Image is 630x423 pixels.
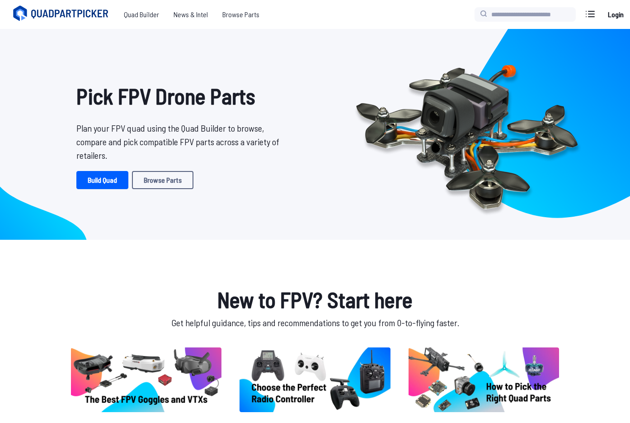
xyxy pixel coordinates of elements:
h1: New to FPV? Start here [69,283,561,316]
a: Login [605,5,626,24]
p: Get helpful guidance, tips and recommendations to get you from 0-to-flying faster. [69,316,561,329]
img: image of post [409,347,559,412]
img: image of post [240,347,390,412]
a: News & Intel [166,5,215,24]
a: Build Quad [76,171,128,189]
img: Quadcopter [337,44,597,225]
a: Browse Parts [132,171,193,189]
a: Browse Parts [215,5,267,24]
img: image of post [71,347,221,412]
p: Plan your FPV quad using the Quad Builder to browse, compare and pick compatible FPV parts across... [76,121,286,162]
a: Quad Builder [117,5,166,24]
h1: Pick FPV Drone Parts [76,80,286,112]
